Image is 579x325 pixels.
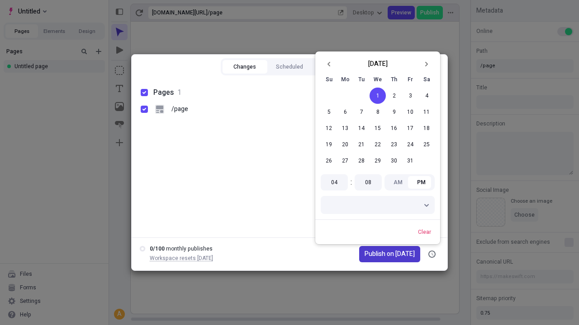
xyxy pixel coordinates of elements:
[418,120,435,136] button: 18
[370,88,386,104] button: 1
[386,71,402,88] th: Thursday
[370,136,386,153] button: 22
[321,104,337,120] button: 5
[418,71,435,88] th: Saturday
[370,153,386,169] button: 29
[370,71,386,88] th: Wednesday
[359,246,420,262] button: Publish on [DATE]
[370,104,386,120] button: 8
[368,59,388,69] div: [DATE]
[337,120,353,136] button: 13
[402,104,418,120] button: 10
[418,104,435,120] button: 11
[153,87,174,98] span: Pages
[353,136,370,153] button: 21
[419,57,433,71] button: Go to next month
[337,104,353,120] button: 6
[386,88,402,104] button: 2
[410,176,433,189] button: PM
[353,104,370,120] button: 7
[386,104,402,120] button: 9
[321,71,337,88] th: Sunday
[137,84,442,101] button: Pages1
[323,57,336,71] button: Go to previous month
[223,60,267,74] button: Changes
[402,153,418,169] button: 31
[414,225,435,239] button: Clear
[150,245,165,253] span: 0 / 100
[386,120,402,136] button: 16
[353,153,370,169] button: 28
[402,71,418,88] th: Friday
[150,254,213,262] span: Workspace resets [DATE]
[351,177,352,188] span: :
[353,71,370,88] th: Tuesday
[402,136,418,153] button: 24
[321,153,337,169] button: 26
[337,153,353,169] button: 27
[337,71,353,88] th: Monday
[267,60,312,74] button: Scheduled
[386,176,410,189] button: AM
[321,120,337,136] button: 12
[370,120,386,136] button: 15
[312,60,356,74] button: History
[171,104,188,114] p: /page
[353,120,370,136] button: 14
[418,228,431,236] span: Clear
[418,136,435,153] button: 25
[177,87,181,98] span: 1
[166,245,213,253] span: monthly publishes
[365,249,415,259] span: Publish on [DATE]
[321,136,337,153] button: 19
[386,153,402,169] button: 30
[337,136,353,153] button: 20
[386,136,402,153] button: 23
[402,120,418,136] button: 17
[402,88,418,104] button: 3
[418,88,435,104] button: 4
